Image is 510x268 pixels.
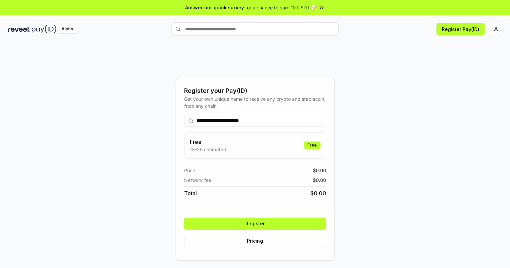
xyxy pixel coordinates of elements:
[190,146,227,153] p: 13-25 characters
[184,189,197,197] span: Total
[310,189,326,197] span: $ 0.00
[32,25,56,33] img: pay_id
[184,235,326,247] button: Pricing
[313,167,326,174] span: $ 0.00
[184,218,326,230] button: Register
[184,95,326,109] div: Get your own unique name to receive any crypto and stablecoin, from any chain
[8,25,30,33] img: reveel_dark
[58,25,77,33] div: Alpha
[304,142,321,149] div: Free
[184,86,326,95] div: Register your Pay(ID)
[245,4,317,11] span: for a chance to earn 10 USDT 📝
[185,4,244,11] span: Answer our quick survey
[184,177,211,184] span: Network fee
[313,177,326,184] span: $ 0.00
[436,23,485,35] button: Register Pay(ID)
[190,138,227,146] h3: Free
[184,167,195,174] span: Price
